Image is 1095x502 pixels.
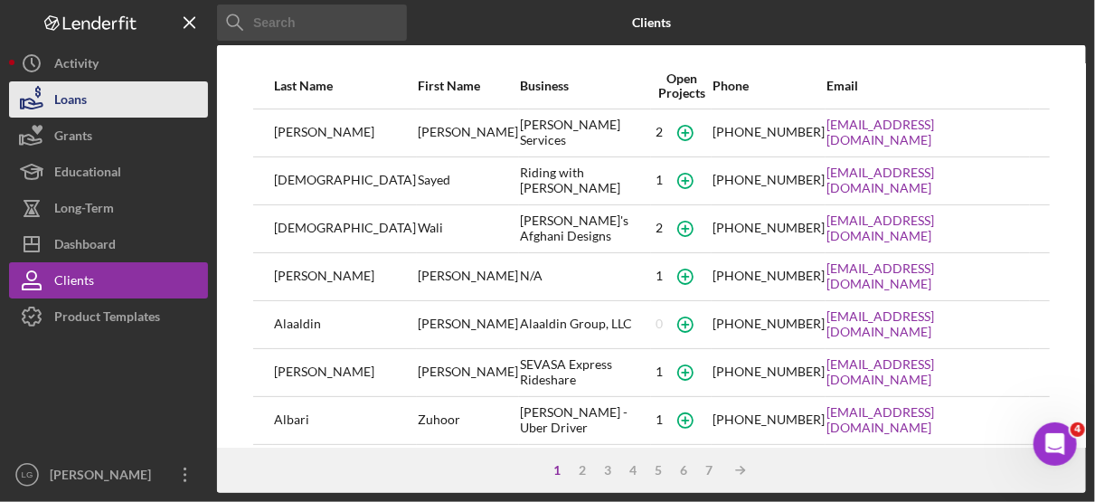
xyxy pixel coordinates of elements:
div: 0 [656,317,663,331]
div: 2 [656,221,663,235]
div: Loans [54,81,87,122]
div: Nortia Global LLC [520,446,650,491]
div: SEVASA Express Rideshare [520,350,650,395]
a: [EMAIL_ADDRESS][DOMAIN_NAME] [826,357,1029,386]
div: First Name [418,79,518,93]
div: [PHONE_NUMBER] [713,365,825,379]
div: 6 [672,463,697,478]
div: Email [826,79,1029,93]
a: [EMAIL_ADDRESS][DOMAIN_NAME] [826,405,1029,434]
div: 1 [656,412,663,427]
div: Zuhoor [418,398,518,443]
button: LG[PERSON_NAME] [9,457,208,493]
a: [EMAIL_ADDRESS][DOMAIN_NAME] [826,213,1029,242]
div: 3 [596,463,621,478]
div: Alaaldin Group, LLC [520,302,650,347]
button: Grants [9,118,208,154]
a: [EMAIL_ADDRESS][DOMAIN_NAME] [826,261,1029,290]
div: Product Templates [54,298,160,339]
div: [PERSON_NAME] [418,110,518,156]
button: Product Templates [9,298,208,335]
div: Last Name [274,79,416,93]
div: [PHONE_NUMBER] [713,412,825,427]
div: [PERSON_NAME] [274,110,416,156]
div: [PHONE_NUMBER] [713,221,825,235]
div: [PERSON_NAME] - Uber Driver [520,398,650,443]
div: N/A [520,254,650,299]
a: [EMAIL_ADDRESS][DOMAIN_NAME] [826,166,1029,194]
div: 1 [545,463,571,478]
div: 1 [656,365,663,379]
div: [DEMOGRAPHIC_DATA] [274,158,416,204]
div: [PERSON_NAME]'s Afghani Designs [520,206,650,251]
div: Activity [54,45,99,86]
div: [PERSON_NAME] [274,350,416,395]
input: Search [217,5,407,41]
div: [PERSON_NAME] [418,350,518,395]
div: Clients [54,262,94,303]
div: [PERSON_NAME] [274,446,416,491]
div: 2 [656,125,663,139]
button: Educational [9,154,208,190]
div: [PERSON_NAME] [45,457,163,497]
div: 4 [621,463,647,478]
iframe: Intercom live chat [1034,422,1077,466]
div: [PHONE_NUMBER] [713,125,825,139]
div: Educational [54,154,121,194]
span: 4 [1071,422,1085,437]
div: 1 [656,173,663,187]
div: 5 [647,463,672,478]
div: Dashboard [54,226,116,267]
text: LG [22,470,33,480]
div: [PERSON_NAME] [418,254,518,299]
button: Long-Term [9,190,208,226]
div: Alaaldin [274,302,416,347]
div: 7 [697,463,722,478]
a: [EMAIL_ADDRESS][DOMAIN_NAME] [826,118,1029,147]
div: Long-Term [54,190,114,231]
div: 1 [656,269,663,283]
div: [PHONE_NUMBER] [713,173,825,187]
button: Clients [9,262,208,298]
button: Loans [9,81,208,118]
button: Dashboard [9,226,208,262]
button: Activity [9,45,208,81]
div: [PERSON_NAME] [274,254,416,299]
b: Clients [632,15,671,30]
div: Phone [713,79,825,93]
div: Sayed [418,158,518,204]
a: [EMAIL_ADDRESS][DOMAIN_NAME] [826,309,1029,338]
div: Grants [54,118,92,158]
div: [PERSON_NAME] [418,302,518,347]
div: Wali [418,206,518,251]
div: [PERSON_NAME] [418,446,518,491]
div: Albari [274,398,416,443]
div: [DEMOGRAPHIC_DATA] [274,206,416,251]
div: [PERSON_NAME] Services [520,110,650,156]
div: Business [520,79,650,93]
div: 2 [571,463,596,478]
div: [PHONE_NUMBER] [713,269,825,283]
div: [PHONE_NUMBER] [713,317,825,331]
div: Riding with [PERSON_NAME] [520,158,650,204]
div: Open Projects [652,71,711,100]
